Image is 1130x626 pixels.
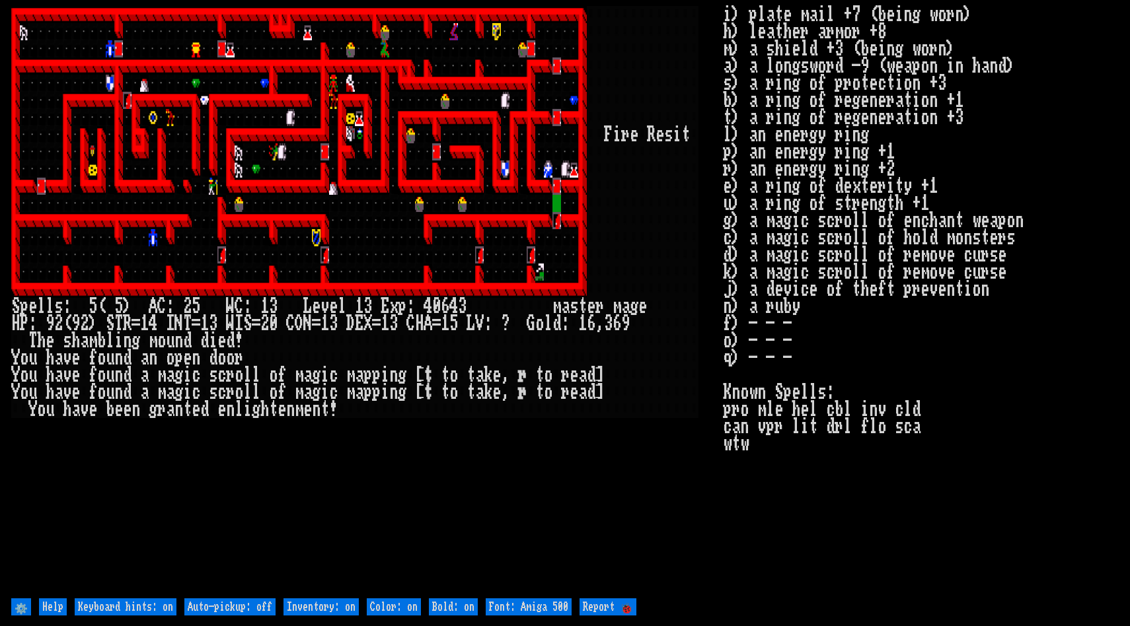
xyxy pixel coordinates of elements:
[415,315,424,332] div: H
[71,401,80,418] div: a
[432,315,441,332] div: =
[389,298,398,315] div: x
[303,298,312,315] div: L
[20,298,28,315] div: p
[595,366,604,384] div: ]
[71,384,80,401] div: e
[363,298,372,315] div: 3
[320,384,329,401] div: i
[157,366,166,384] div: m
[561,366,570,384] div: r
[458,298,467,315] div: 3
[449,298,458,315] div: 4
[174,401,183,418] div: n
[106,315,114,332] div: S
[183,298,192,315] div: 2
[114,298,123,315] div: 5
[217,401,226,418] div: e
[123,349,132,366] div: d
[235,332,243,349] div: !
[71,332,80,349] div: h
[132,401,140,418] div: n
[613,315,621,332] div: 6
[46,384,54,401] div: h
[114,366,123,384] div: n
[89,366,97,384] div: f
[89,315,97,332] div: )
[106,332,114,349] div: l
[484,384,492,401] div: k
[398,384,406,401] div: g
[63,384,71,401] div: v
[183,315,192,332] div: T
[312,298,320,315] div: e
[97,366,106,384] div: o
[174,384,183,401] div: g
[209,315,217,332] div: 3
[329,315,338,332] div: 3
[303,315,312,332] div: N
[561,384,570,401] div: r
[355,315,363,332] div: E
[441,384,449,401] div: t
[71,366,80,384] div: e
[587,366,595,384] div: d
[552,298,561,315] div: m
[183,366,192,384] div: i
[114,315,123,332] div: T
[54,298,63,315] div: s
[217,384,226,401] div: c
[71,315,80,332] div: 9
[114,349,123,366] div: n
[192,384,200,401] div: c
[260,315,269,332] div: 2
[235,315,243,332] div: I
[132,332,140,349] div: g
[97,332,106,349] div: b
[424,298,432,315] div: 4
[192,401,200,418] div: e
[63,332,71,349] div: s
[269,384,278,401] div: o
[37,401,46,418] div: o
[587,384,595,401] div: d
[295,366,303,384] div: m
[11,315,20,332] div: H
[140,366,149,384] div: a
[398,298,406,315] div: p
[123,384,132,401] div: d
[80,315,89,332] div: 2
[11,384,20,401] div: Y
[260,298,269,315] div: 1
[28,366,37,384] div: u
[269,315,278,332] div: 0
[372,315,381,332] div: =
[286,315,295,332] div: C
[235,366,243,384] div: o
[283,598,359,615] input: Inventory: on
[63,349,71,366] div: v
[54,315,63,332] div: 2
[106,349,114,366] div: u
[89,349,97,366] div: f
[217,366,226,384] div: c
[312,366,320,384] div: g
[192,298,200,315] div: 5
[320,315,329,332] div: 1
[200,315,209,332] div: 1
[406,315,415,332] div: C
[527,315,535,332] div: G
[424,315,432,332] div: A
[381,384,389,401] div: i
[415,384,424,401] div: [
[320,298,329,315] div: v
[20,315,28,332] div: P
[723,6,1119,594] stats: i) plate mail +7 (being worn) h) leather armor +8 m) a shield +3 (being worn) a) a longsword -9 (...
[123,366,132,384] div: d
[415,366,424,384] div: [
[346,315,355,332] div: D
[338,298,346,315] div: l
[157,298,166,315] div: C
[552,315,561,332] div: d
[174,315,183,332] div: N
